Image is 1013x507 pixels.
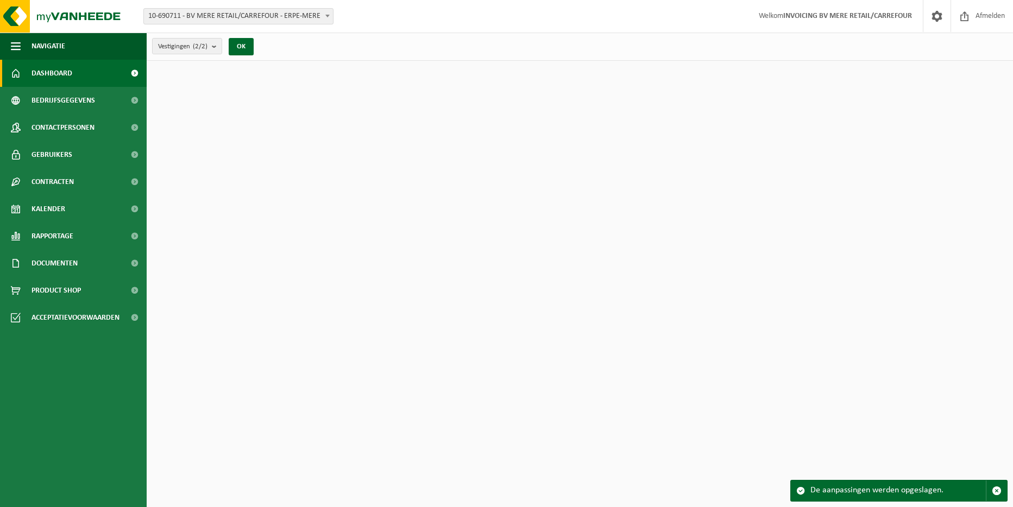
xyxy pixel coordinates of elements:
span: Dashboard [32,60,72,87]
span: Acceptatievoorwaarden [32,304,119,331]
span: Bedrijfsgegevens [32,87,95,114]
span: 10-690711 - BV MERE RETAIL/CARREFOUR - ERPE-MERE [144,9,333,24]
span: 10-690711 - BV MERE RETAIL/CARREFOUR - ERPE-MERE [143,8,334,24]
span: Contracten [32,168,74,195]
span: Product Shop [32,277,81,304]
span: Gebruikers [32,141,72,168]
span: Documenten [32,250,78,277]
count: (2/2) [193,43,207,50]
span: Navigatie [32,33,65,60]
div: De aanpassingen werden opgeslagen. [810,480,986,501]
button: Vestigingen(2/2) [152,38,222,54]
span: Kalender [32,195,65,223]
span: Vestigingen [158,39,207,55]
button: OK [229,38,254,55]
span: Contactpersonen [32,114,95,141]
strong: INVOICING BV MERE RETAIL/CARREFOUR [783,12,912,20]
span: Rapportage [32,223,73,250]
